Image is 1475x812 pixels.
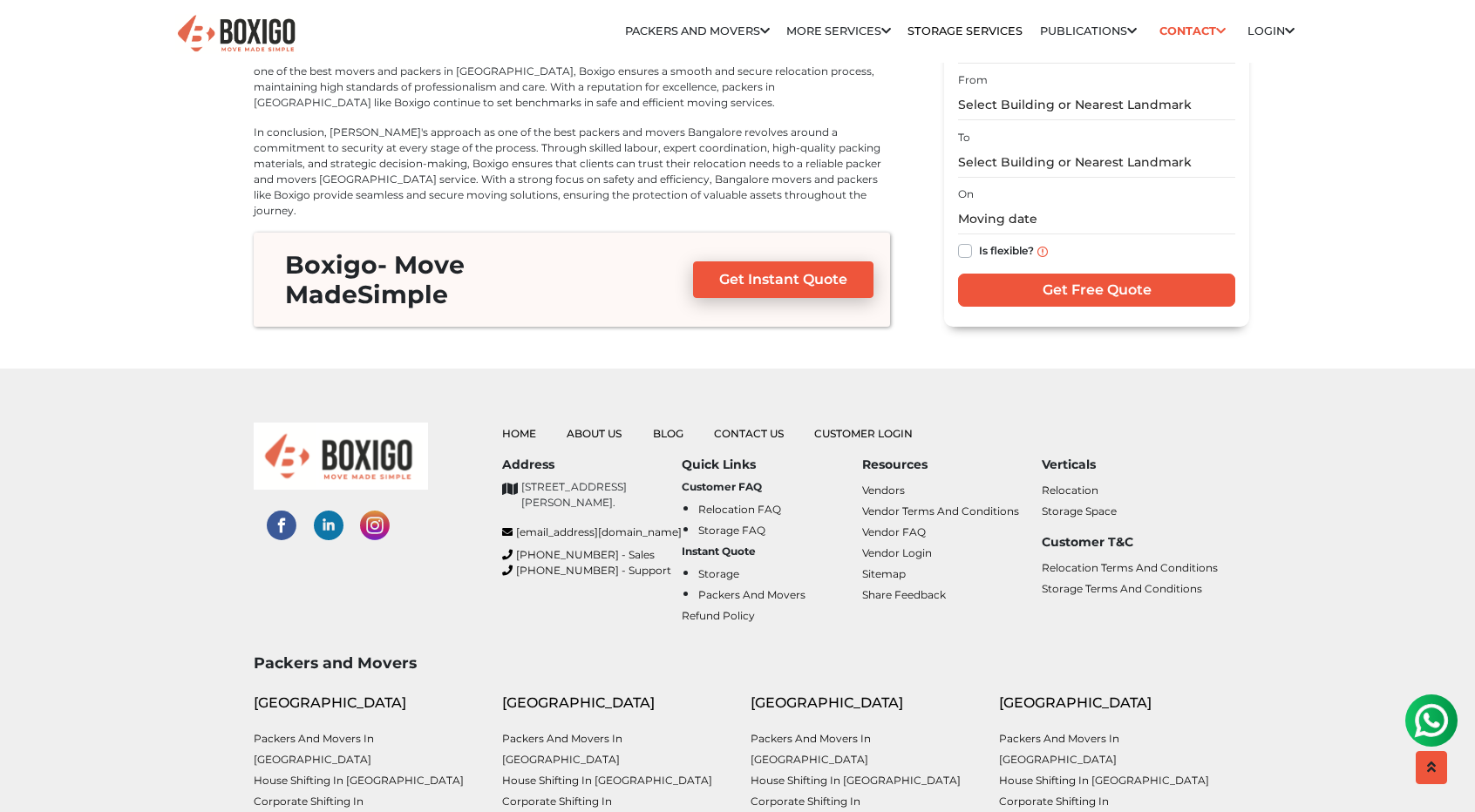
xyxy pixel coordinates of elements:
[1247,24,1295,37] a: Login
[958,274,1235,308] input: Get Free Quote
[958,130,970,145] label: To
[175,13,297,56] img: Boxigo
[502,774,712,787] a: House shifting in [GEOGRAPHIC_DATA]
[698,567,739,580] a: Storage
[862,484,905,497] a: Vendors
[682,480,762,493] b: Customer FAQ
[682,457,861,472] h6: Quick Links
[1416,751,1447,784] button: scroll up
[267,511,296,540] img: facebook-social-links
[1042,582,1202,595] a: Storage Terms and Conditions
[271,250,661,309] h3: - Move Made
[254,693,476,714] div: [GEOGRAPHIC_DATA]
[502,547,682,563] a: [PHONE_NUMBER] - Sales
[862,504,1019,518] a: Vendor Terms and Conditions
[254,423,428,490] img: boxigo_logo_small
[999,693,1221,714] div: [GEOGRAPHIC_DATA]
[502,693,724,714] div: [GEOGRAPHIC_DATA]
[254,653,1221,672] h3: Packers and Movers
[907,24,1023,37] a: Storage Services
[862,457,1042,472] h6: Resources
[314,511,343,540] img: linked-in-social-links
[714,427,784,440] a: Contact Us
[751,732,871,766] a: Packers and Movers in [GEOGRAPHIC_DATA]
[1040,24,1137,37] a: Publications
[653,427,683,440] a: Blog
[786,24,891,37] a: More services
[979,240,1034,259] label: Is flexible?
[360,511,390,540] img: instagram-social-links
[698,524,765,537] a: Storage FAQ
[999,732,1119,766] a: Packers and Movers in [GEOGRAPHIC_DATA]
[1037,247,1048,257] img: info
[502,427,536,440] a: Home
[254,732,374,766] a: Packers and Movers in [GEOGRAPHIC_DATA]
[254,774,464,787] a: House shifting in [GEOGRAPHIC_DATA]
[254,125,890,219] p: In conclusion, [PERSON_NAME]'s approach as one of the best packers and movers Bangalore revolves ...
[625,24,770,37] a: Packers and Movers
[521,479,682,511] p: [STREET_ADDRESS][PERSON_NAME].
[567,427,622,440] a: About Us
[357,280,448,309] span: Simple
[1042,484,1098,497] a: Relocation
[682,609,755,622] a: Refund Policy
[862,546,932,559] a: Vendor Login
[17,17,52,52] img: whatsapp-icon.svg
[502,563,682,579] a: [PHONE_NUMBER] - Support
[502,524,682,540] a: [EMAIL_ADDRESS][DOMAIN_NAME]
[751,774,961,787] a: House shifting in [GEOGRAPHIC_DATA]
[814,427,913,440] a: Customer Login
[682,545,756,558] b: Instant Quote
[698,503,781,516] a: Relocation FAQ
[958,204,1235,234] input: Moving date
[285,250,377,280] span: Boxigo
[1153,17,1231,44] a: Contact
[1042,504,1117,518] a: Storage Space
[693,261,873,298] a: Get Instant Quote
[958,147,1235,178] input: Select Building or Nearest Landmark
[958,186,974,202] label: On
[698,588,805,601] a: Packers and Movers
[862,567,906,580] a: Sitemap
[502,732,622,766] a: Packers and Movers in [GEOGRAPHIC_DATA]
[1042,561,1218,574] a: Relocation Terms and Conditions
[751,693,973,714] div: [GEOGRAPHIC_DATA]
[958,73,988,89] label: From
[502,457,682,472] h6: Address
[862,588,946,601] a: Share Feedback
[958,91,1235,121] input: Select Building or Nearest Landmark
[999,774,1209,787] a: House shifting in [GEOGRAPHIC_DATA]
[862,525,926,538] a: Vendor FAQ
[1042,535,1221,550] h6: Customer T&C
[1042,457,1221,472] h6: Verticals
